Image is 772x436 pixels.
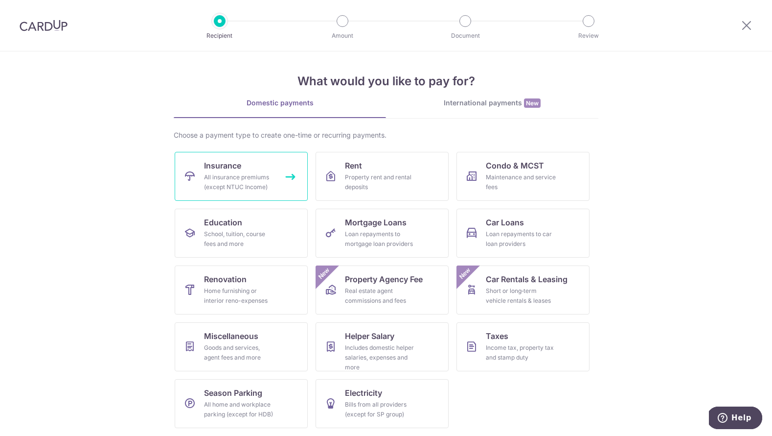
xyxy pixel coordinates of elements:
span: Car Rentals & Leasing [486,273,568,285]
a: Car LoansLoan repayments to car loan providers [456,209,590,258]
p: Document [429,31,501,41]
img: CardUp [20,20,68,31]
div: Real estate agent commissions and fees [345,286,415,306]
p: Amount [306,31,379,41]
h4: What would you like to pay for? [174,73,598,90]
iframe: Opens a widget where you can find more information [709,407,762,431]
p: Recipient [183,31,256,41]
a: Property Agency FeeReal estate agent commissions and feesNew [316,266,449,315]
span: Property Agency Fee [345,273,423,285]
span: Renovation [204,273,247,285]
div: Loan repayments to mortgage loan providers [345,229,415,249]
p: Review [552,31,625,41]
a: Condo & MCSTMaintenance and service fees [456,152,590,201]
div: Maintenance and service fees [486,172,556,192]
div: School, tuition, course fees and more [204,229,274,249]
div: Property rent and rental deposits [345,172,415,192]
span: Education [204,217,242,228]
a: Mortgage LoansLoan repayments to mortgage loan providers [316,209,449,258]
div: Home furnishing or interior reno-expenses [204,286,274,306]
span: Help [23,7,43,16]
div: Short or long‑term vehicle rentals & leases [486,286,556,306]
a: TaxesIncome tax, property tax and stamp duty [456,322,590,371]
a: Car Rentals & LeasingShort or long‑term vehicle rentals & leasesNew [456,266,590,315]
span: Condo & MCST [486,160,544,171]
div: All home and workplace parking (except for HDB) [204,400,274,419]
a: RenovationHome furnishing or interior reno-expenses [175,266,308,315]
a: RentProperty rent and rental deposits [316,152,449,201]
span: New [457,266,473,282]
span: New [316,266,332,282]
a: EducationSchool, tuition, course fees and more [175,209,308,258]
span: Season Parking [204,387,262,399]
span: Car Loans [486,217,524,228]
span: Miscellaneous [204,330,258,342]
div: Goods and services, agent fees and more [204,343,274,363]
div: Loan repayments to car loan providers [486,229,556,249]
div: International payments [386,98,598,108]
span: Taxes [486,330,508,342]
div: Bills from all providers (except for SP group) [345,400,415,419]
a: ElectricityBills from all providers (except for SP group) [316,379,449,428]
div: Includes domestic helper salaries, expenses and more [345,343,415,372]
a: Season ParkingAll home and workplace parking (except for HDB) [175,379,308,428]
span: New [524,98,541,108]
a: Helper SalaryIncludes domestic helper salaries, expenses and more [316,322,449,371]
a: MiscellaneousGoods and services, agent fees and more [175,322,308,371]
span: Electricity [345,387,382,399]
span: Helper Salary [345,330,394,342]
div: Domestic payments [174,98,386,108]
span: Insurance [204,160,241,171]
div: Choose a payment type to create one-time or recurring payments. [174,130,598,140]
span: Mortgage Loans [345,217,407,228]
div: All insurance premiums (except NTUC Income) [204,172,274,192]
span: Rent [345,160,362,171]
div: Income tax, property tax and stamp duty [486,343,556,363]
a: InsuranceAll insurance premiums (except NTUC Income) [175,152,308,201]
